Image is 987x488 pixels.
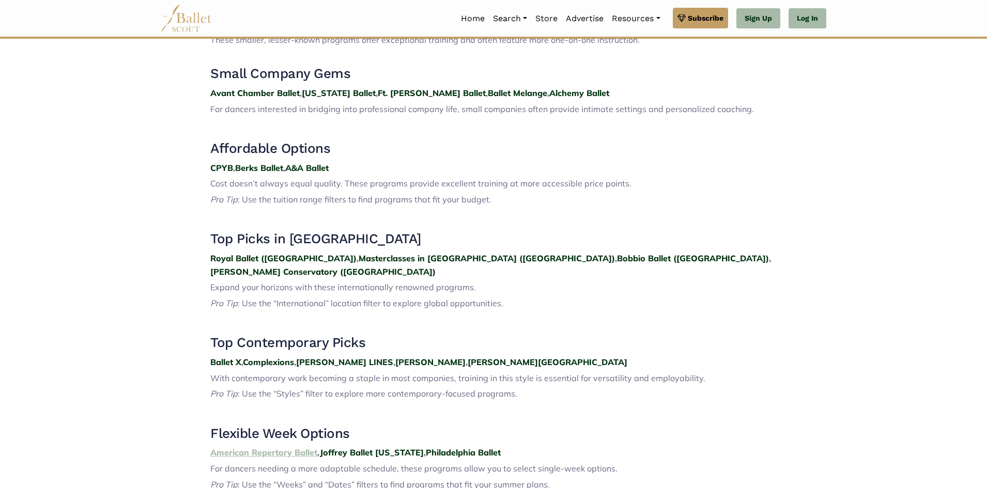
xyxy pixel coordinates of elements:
[317,447,320,458] strong: ,
[488,88,547,98] a: Ballet Melange
[617,253,769,263] a: Bobbio Ballet ([GEOGRAPHIC_DATA])
[549,88,609,98] a: Alchemy Ballet
[210,373,705,383] span: With contemporary work becoming a staple in most companies, training in this style is essential f...
[285,163,329,173] a: A&A Ballet
[688,12,723,24] span: Subscribe
[210,178,631,188] span: Cost doesn’t always equal quality. These programs provide excellent training at more accessible p...
[210,104,754,114] span: For dancers interested in bridging into professional company life, small companies often provide ...
[789,8,826,29] a: Log In
[608,8,664,29] a: Resources
[489,8,531,29] a: Search
[359,253,615,263] a: Masterclasses in [GEOGRAPHIC_DATA] ([GEOGRAPHIC_DATA])
[210,463,618,474] span: For dancers needing a more adaptable schedule, these programs allow you to select single-week opt...
[302,88,376,98] a: [US_STATE] Ballet
[235,163,283,173] a: Berks Ballet
[210,388,238,399] span: Pro Tip
[210,194,238,204] span: Pro Tip
[210,88,300,98] a: Avant Chamber Ballet
[210,65,777,83] h3: Small Company Gems
[677,12,686,24] img: gem.svg
[283,163,285,173] strong: ,
[486,88,488,98] strong: ,
[238,388,517,399] span: : Use the “Styles” filter to explore more contemporary-focused programs.
[376,88,378,98] strong: ,
[210,163,233,173] a: CPYB
[426,447,501,458] a: Philadelphia Ballet
[424,447,426,458] strong: ,
[210,298,238,308] span: Pro Tip
[468,357,627,367] a: [PERSON_NAME][GEOGRAPHIC_DATA]
[547,88,549,98] strong: ,
[466,357,468,367] strong: ,
[393,357,395,367] strong: ,
[210,357,241,367] a: Ballet X
[210,447,317,458] a: American Repertory Ballet
[243,357,294,367] a: Complexions
[736,8,780,29] a: Sign Up
[673,8,728,28] a: Subscribe
[241,357,243,367] strong: ,
[210,425,777,443] h3: Flexible Week Options
[233,163,235,173] strong: ,
[294,357,296,367] strong: ,
[320,447,424,458] a: Joffrey Ballet [US_STATE]
[615,253,617,263] strong: ,
[238,194,491,204] span: : Use the tuition range filters to find programs that fit your budget.
[562,8,608,29] a: Advertise
[210,334,777,352] h3: Top Contemporary Picks
[769,253,771,263] strong: ,
[238,298,503,308] span: : Use the “International” location filter to explore global opportunities.
[296,357,393,367] a: [PERSON_NAME] LINES
[457,8,489,29] a: Home
[395,357,466,367] a: [PERSON_NAME]
[210,35,640,45] span: These smaller, lesser-known programs offer exceptional training and often feature more one-on-one...
[210,253,357,263] a: Royal Ballet ([GEOGRAPHIC_DATA])
[210,282,476,292] span: Expand your horizons with these internationally renowned programs.
[378,88,486,98] a: Ft. [PERSON_NAME] Ballet
[357,253,359,263] strong: ,
[531,8,562,29] a: Store
[210,266,436,277] a: [PERSON_NAME] Conservatory ([GEOGRAPHIC_DATA])
[210,140,777,158] h3: Affordable Options
[210,230,777,248] h3: Top Picks in [GEOGRAPHIC_DATA]
[300,88,302,98] strong: ,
